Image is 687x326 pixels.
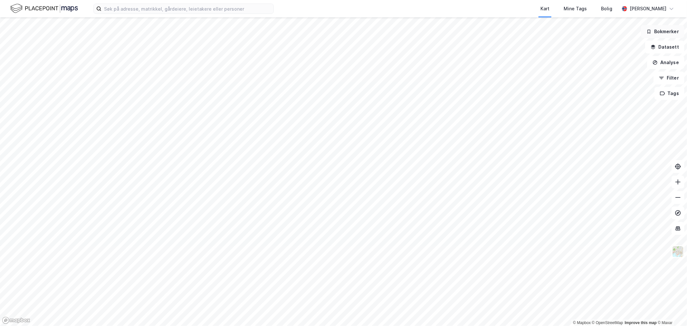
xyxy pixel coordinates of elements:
input: Søk på adresse, matrikkel, gårdeiere, leietakere eller personer [101,4,273,14]
img: Z [672,245,684,258]
button: Bokmerker [641,25,684,38]
a: Mapbox [573,321,591,325]
div: Kontrollprogram for chat [655,295,687,326]
a: Improve this map [625,321,657,325]
button: Analyse [647,56,684,69]
a: OpenStreetMap [592,321,623,325]
button: Datasett [645,41,684,53]
img: logo.f888ab2527a4732fd821a326f86c7f29.svg [10,3,78,14]
button: Filter [654,72,684,84]
button: Tags [654,87,684,100]
div: [PERSON_NAME] [630,5,666,13]
iframe: Chat Widget [655,295,687,326]
div: Bolig [601,5,612,13]
div: Kart [540,5,549,13]
a: Mapbox homepage [2,317,30,324]
div: Mine Tags [564,5,587,13]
